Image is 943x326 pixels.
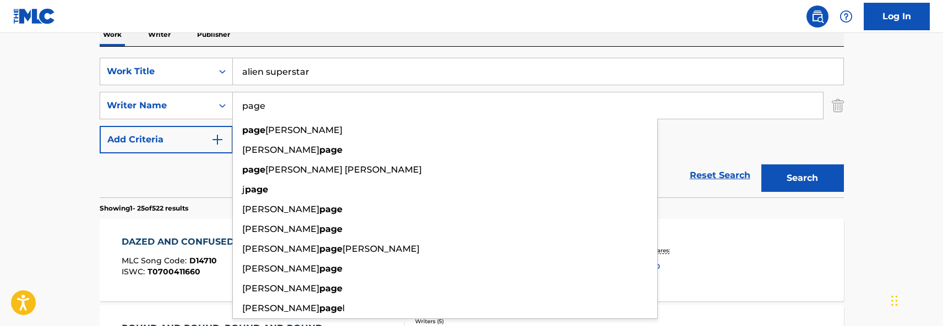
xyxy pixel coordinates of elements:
span: ISWC : [122,267,148,277]
img: MLC Logo [13,8,56,24]
div: Work Title [107,65,206,78]
a: DAZED AND CONFUSEDMLC Song Code:D14710ISWC:T0700411660Writers (1)[PERSON_NAME] [PERSON_NAME]Recor... [100,219,844,301]
button: Add Criteria [100,126,233,153]
span: [PERSON_NAME] [342,244,419,254]
p: Showing 1 - 25 of 522 results [100,203,188,213]
span: T0700411660 [148,267,200,277]
button: Search [761,164,844,192]
strong: page [319,303,342,313]
strong: page [319,244,342,254]
span: [PERSON_NAME] [242,244,319,254]
p: Writer [145,23,174,46]
span: [PERSON_NAME] [PERSON_NAME] [265,164,422,175]
div: Help [835,5,857,27]
span: [PERSON_NAME] [242,204,319,214]
strong: page [319,204,342,214]
strong: page [319,283,342,294]
strong: page [245,184,268,195]
span: l [342,303,345,313]
span: D14710 [189,256,217,266]
span: j [242,184,245,195]
p: Publisher [194,23,233,46]
span: MLC Song Code : [122,256,189,266]
img: help [840,10,853,23]
a: Log In [864,3,930,30]
img: 9d2ae6d4665cec9f34b9.svg [211,133,224,146]
a: Reset Search [684,163,756,187]
p: Work [100,23,125,46]
iframe: Chat Widget [888,273,943,326]
img: Delete Criterion [832,92,844,119]
span: [PERSON_NAME] [265,125,342,135]
strong: page [319,145,342,155]
span: [PERSON_NAME] [242,263,319,274]
strong: page [242,164,265,175]
form: Search Form [100,58,844,197]
strong: page [319,224,342,234]
span: [PERSON_NAME] [242,303,319,313]
span: [PERSON_NAME] [242,145,319,155]
div: Drag [891,284,898,317]
div: DAZED AND CONFUSED [122,235,239,248]
strong: page [242,125,265,135]
span: [PERSON_NAME] [242,224,319,234]
a: Public Search [806,5,828,27]
div: Writer Name [107,99,206,112]
img: search [811,10,824,23]
div: Writers ( 5 ) [415,317,581,325]
strong: page [319,263,342,274]
span: [PERSON_NAME] [242,283,319,294]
